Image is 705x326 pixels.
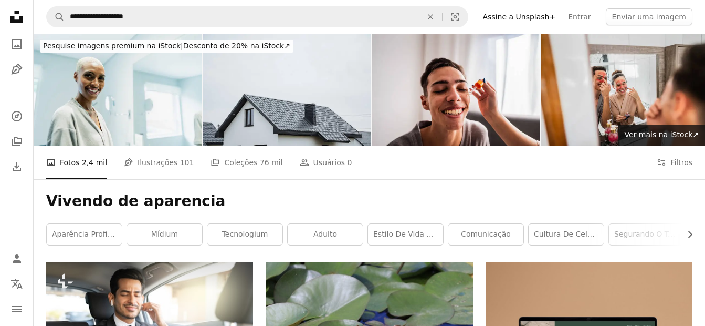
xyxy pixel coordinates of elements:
button: Pesquisa visual [443,7,468,27]
a: Histórico de downloads [6,156,27,177]
button: rolar lista para a direita [680,224,692,245]
form: Pesquise conteúdo visual em todo o site [46,6,468,27]
a: Ilustrações [6,59,27,80]
span: Ver mais na iStock ↗ [625,130,699,139]
a: segurando o telefone [609,224,684,245]
button: Enviar uma imagem [606,8,692,25]
button: Filtros [657,146,692,179]
a: comunicação [448,224,523,245]
a: Pesquise imagens premium na iStock|Desconto de 20% na iStock↗ [34,34,300,59]
span: Pesquise imagens premium na iStock | [43,42,183,50]
div: Desconto de 20% na iStock ↗ [40,40,293,53]
button: Idioma [6,273,27,294]
a: Assine a Unsplash+ [477,8,562,25]
h1: Vivendo de aparencia [46,192,692,211]
a: mídium [127,224,202,245]
img: Homem novo que tem o creme de cara aplicado por sua esposa no quarto em casa [372,34,540,146]
img: A casa é de cor branca e apresenta um elegante telhado preto, juntamente com uma chaminé que adic... [203,34,371,146]
button: Menu [6,299,27,320]
img: Retrato de uma jovem mulher no banheiro em casa [34,34,202,146]
span: 101 [180,157,194,168]
span: 0 [348,157,352,168]
a: Início — Unsplash [6,6,27,29]
a: Aparência profissional [47,224,122,245]
button: Pesquise na Unsplash [47,7,65,27]
a: Entrar / Cadastrar-se [6,248,27,269]
a: Usuários 0 [300,146,352,179]
a: Coleções 76 mil [211,146,282,179]
a: Entrar [562,8,597,25]
a: Ver mais na iStock↗ [618,125,705,146]
button: Limpar [419,7,442,27]
a: Fotos [6,34,27,55]
a: Ilustrações 101 [124,146,194,179]
a: cultura de celebridade [529,224,604,245]
a: adulto [288,224,363,245]
a: Explorar [6,106,27,127]
a: Tecnologium [207,224,282,245]
a: estilo de vida moderno [368,224,443,245]
span: 76 mil [260,157,283,168]
a: Coleções [6,131,27,152]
